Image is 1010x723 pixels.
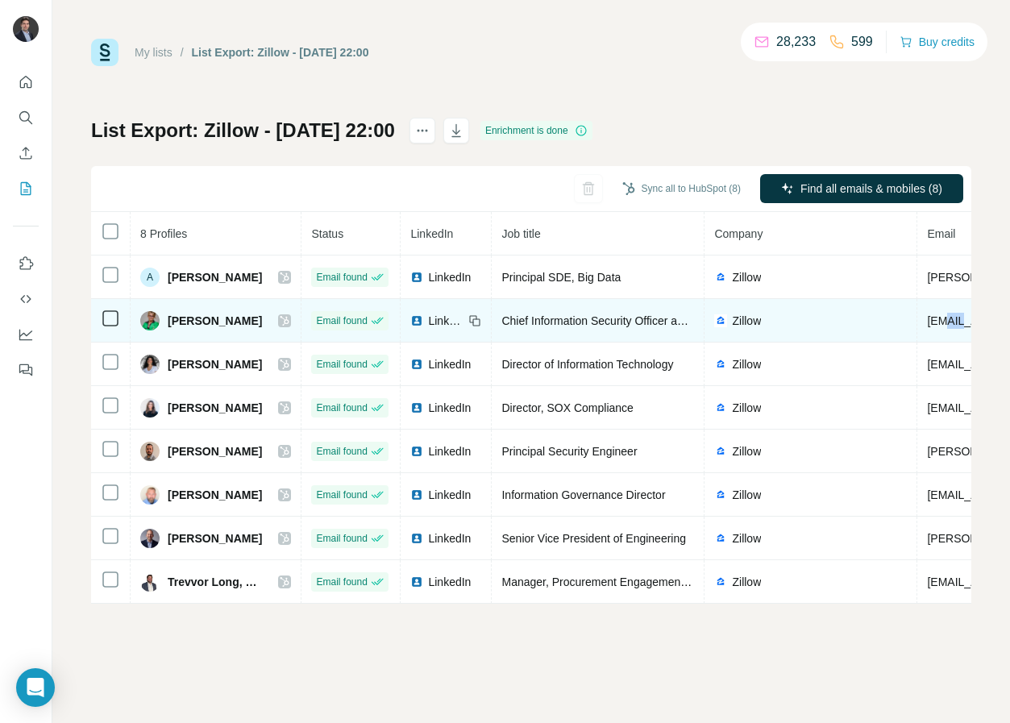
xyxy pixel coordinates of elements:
span: Job title [501,227,540,240]
button: Dashboard [13,320,39,349]
img: company-logo [714,401,727,414]
img: company-logo [714,314,727,327]
span: [PERSON_NAME] [168,269,262,285]
span: Email found [316,444,367,459]
span: LinkedIn [428,313,463,329]
span: Zillow [732,269,761,285]
span: Zillow [732,574,761,590]
img: Avatar [140,311,160,330]
span: Email found [316,270,367,285]
button: Search [13,103,39,132]
img: Avatar [140,485,160,505]
span: Email found [316,575,367,589]
span: Find all emails & mobiles (8) [800,181,942,197]
img: LinkedIn logo [410,358,423,371]
img: company-logo [714,488,727,501]
img: LinkedIn logo [410,488,423,501]
span: LinkedIn [428,574,471,590]
span: Principal Security Engineer [501,445,637,458]
span: Status [311,227,343,240]
span: Zillow [732,356,761,372]
span: [PERSON_NAME] [168,313,262,329]
a: My lists [135,46,172,59]
span: Zillow [732,487,761,503]
button: Find all emails & mobiles (8) [760,174,963,203]
img: Avatar [140,398,160,418]
img: LinkedIn logo [410,401,423,414]
div: Open Intercom Messenger [16,668,55,707]
p: 599 [851,32,873,52]
span: [PERSON_NAME] [168,356,262,372]
span: 8 Profiles [140,227,187,240]
span: Company [714,227,763,240]
span: LinkedIn [410,227,453,240]
span: [PERSON_NAME] [168,400,262,416]
span: Email [927,227,955,240]
span: Zillow [732,313,761,329]
img: LinkedIn logo [410,271,423,284]
span: Zillow [732,443,761,459]
img: LinkedIn logo [410,575,423,588]
span: Email found [316,401,367,415]
img: LinkedIn logo [410,445,423,458]
img: company-logo [714,532,727,545]
span: Email found [316,531,367,546]
span: Director, SOX Compliance [501,401,633,414]
div: A [140,268,160,287]
button: Quick start [13,68,39,97]
span: LinkedIn [428,269,471,285]
button: Buy credits [900,31,975,53]
span: LinkedIn [428,400,471,416]
li: / [181,44,184,60]
button: Sync all to HubSpot (8) [611,177,752,201]
button: Use Surfe API [13,285,39,314]
span: LinkedIn [428,487,471,503]
img: Avatar [140,355,160,374]
div: Enrichment is done [480,121,592,140]
span: Chief Information Security Officer and Head of Corporate IT [501,314,799,327]
span: Zillow [732,400,761,416]
img: Avatar [140,572,160,592]
span: Principal SDE, Big Data [501,271,621,284]
span: [PERSON_NAME] [168,487,262,503]
span: Information Governance Director [501,488,665,501]
span: Trevvor Long, PMP [168,574,262,590]
img: company-logo [714,445,727,458]
span: Manager, Procurement Engagement & Sourcing [501,575,742,588]
span: Email found [316,488,367,502]
button: Use Surfe on LinkedIn [13,249,39,278]
button: Enrich CSV [13,139,39,168]
img: LinkedIn logo [410,532,423,545]
button: My lists [13,174,39,203]
span: Senior Vice President of Engineering [501,532,686,545]
span: [PERSON_NAME] [168,530,262,546]
img: Avatar [140,529,160,548]
h1: List Export: Zillow - [DATE] 22:00 [91,118,395,143]
span: LinkedIn [428,530,471,546]
span: Email found [316,357,367,372]
span: LinkedIn [428,443,471,459]
span: LinkedIn [428,356,471,372]
button: actions [409,118,435,143]
p: 28,233 [776,32,816,52]
button: Feedback [13,355,39,384]
img: Avatar [13,16,39,42]
span: Email found [316,314,367,328]
span: Zillow [732,530,761,546]
img: company-logo [714,271,727,284]
span: Director of Information Technology [501,358,673,371]
div: List Export: Zillow - [DATE] 22:00 [192,44,369,60]
span: [PERSON_NAME] [168,443,262,459]
img: Surfe Logo [91,39,118,66]
img: company-logo [714,358,727,371]
img: company-logo [714,575,727,588]
img: Avatar [140,442,160,461]
img: LinkedIn logo [410,314,423,327]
